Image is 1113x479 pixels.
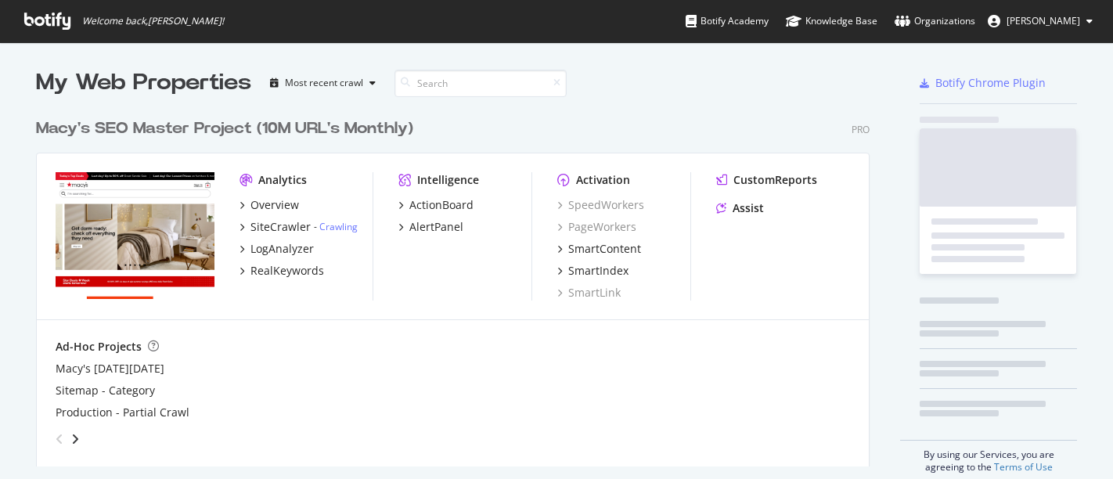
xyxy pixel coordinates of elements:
[733,172,817,188] div: CustomReports
[250,241,314,257] div: LogAnalyzer
[285,78,363,88] div: Most recent crawl
[36,99,882,466] div: grid
[264,70,382,95] button: Most recent crawl
[319,220,358,233] a: Crawling
[82,15,224,27] span: Welcome back, [PERSON_NAME] !
[409,219,463,235] div: AlertPanel
[935,75,1046,91] div: Botify Chrome Plugin
[576,172,630,188] div: Activation
[398,219,463,235] a: AlertPanel
[557,197,644,213] a: SpeedWorkers
[56,172,214,299] img: www.macys.com
[70,431,81,447] div: angle-right
[409,197,474,213] div: ActionBoard
[975,9,1105,34] button: [PERSON_NAME]
[56,383,155,398] a: Sitemap - Category
[314,220,358,233] div: -
[398,197,474,213] a: ActionBoard
[36,67,251,99] div: My Web Properties
[56,339,142,355] div: Ad-Hoc Projects
[240,219,358,235] a: SiteCrawler- Crawling
[733,200,764,216] div: Assist
[557,219,636,235] a: PageWorkers
[716,200,764,216] a: Assist
[557,263,629,279] a: SmartIndex
[994,460,1053,474] a: Terms of Use
[56,405,189,420] a: Production - Partial Crawl
[250,263,324,279] div: RealKeywords
[394,70,567,97] input: Search
[250,219,311,235] div: SiteCrawler
[852,123,870,136] div: Pro
[557,241,641,257] a: SmartContent
[1007,14,1080,27] span: Corinne Tynan
[900,440,1077,474] div: By using our Services, you are agreeing to the
[258,172,307,188] div: Analytics
[36,117,413,140] div: Macy's SEO Master Project (10M URL's Monthly)
[240,197,299,213] a: Overview
[557,285,621,301] a: SmartLink
[240,241,314,257] a: LogAnalyzer
[250,197,299,213] div: Overview
[568,263,629,279] div: SmartIndex
[716,172,817,188] a: CustomReports
[686,13,769,29] div: Botify Academy
[568,241,641,257] div: SmartContent
[56,361,164,376] a: Macy's [DATE][DATE]
[786,13,877,29] div: Knowledge Base
[49,427,70,452] div: angle-left
[920,75,1046,91] a: Botify Chrome Plugin
[895,13,975,29] div: Organizations
[36,117,420,140] a: Macy's SEO Master Project (10M URL's Monthly)
[240,263,324,279] a: RealKeywords
[417,172,479,188] div: Intelligence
